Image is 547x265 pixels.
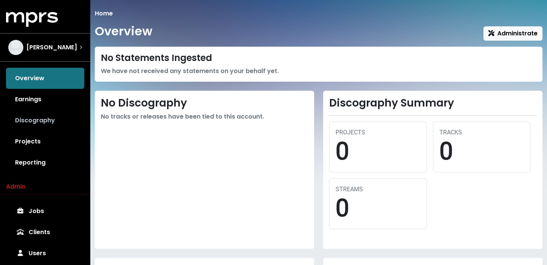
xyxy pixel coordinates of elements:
[101,53,536,64] div: No Statements Ingested
[6,243,84,264] a: Users
[336,137,421,166] div: 0
[336,128,421,137] div: PROJECTS
[439,137,524,166] div: 0
[101,67,536,76] div: We have not received any statements on your behalf yet.
[6,222,84,243] a: Clients
[6,110,84,131] a: Discography
[101,97,308,110] h2: No Discography
[329,97,536,110] h2: Discography Summary
[6,152,84,173] a: Reporting
[336,185,421,194] div: STREAMS
[101,112,308,121] div: No tracks or releases have been tied to this account.
[6,89,84,110] a: Earnings
[95,9,113,18] li: Home
[488,29,538,38] span: Administrate
[6,201,84,222] a: Jobs
[6,15,58,23] a: mprs logo
[26,43,77,52] span: [PERSON_NAME]
[336,194,421,223] div: 0
[95,9,542,18] nav: breadcrumb
[95,24,152,38] h1: Overview
[8,40,23,55] img: The selected account / producer
[6,131,84,152] a: Projects
[483,26,542,41] button: Administrate
[439,128,524,137] div: TRACKS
